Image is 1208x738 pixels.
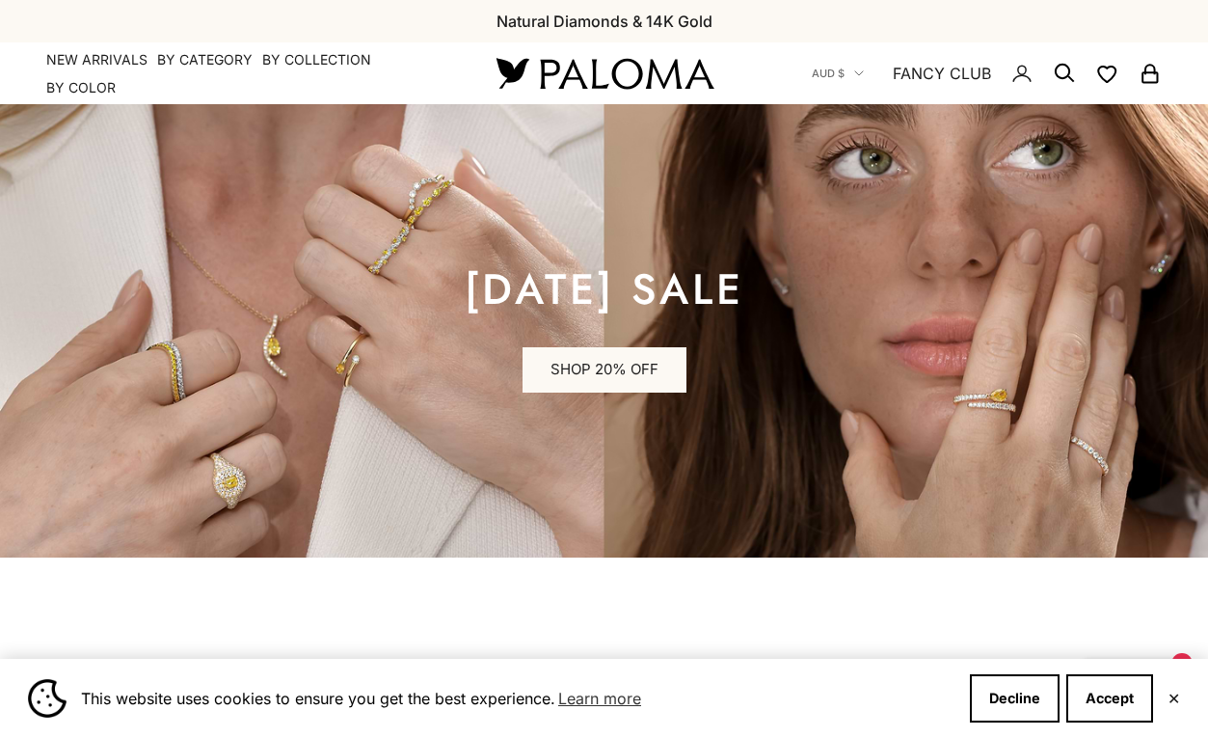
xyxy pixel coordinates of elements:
a: FANCY CLUB [893,61,991,86]
nav: Primary navigation [46,50,450,97]
span: This website uses cookies to ensure you get the best experience. [81,684,954,713]
button: Accept [1066,674,1153,723]
p: SHOP BY CATEGORY [97,658,1111,697]
img: Cookie banner [28,679,67,718]
p: Natural Diamonds & 14K Gold [497,9,712,34]
button: AUD $ [812,65,864,82]
summary: By Collection [262,50,371,69]
span: AUD $ [812,65,845,82]
button: Decline [970,674,1060,723]
summary: By Category [157,50,253,69]
summary: By Color [46,78,116,97]
p: [DATE] sale [465,270,744,309]
a: Learn more [555,684,644,713]
a: NEW ARRIVALS [46,50,148,69]
a: SHOP 20% OFF [523,347,686,394]
nav: Secondary navigation [812,42,1162,104]
button: Close [1168,693,1180,704]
